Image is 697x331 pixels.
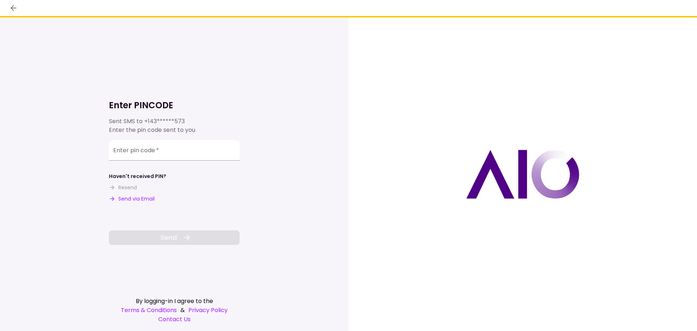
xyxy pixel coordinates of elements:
img: AIO logo [466,150,579,199]
h1: Enter PINCODE [109,100,240,111]
button: Send [109,230,240,245]
div: Sent SMS to Enter the pin code sent to you [109,117,240,134]
button: back [7,2,20,14]
div: Haven't received PIN? [109,173,166,180]
a: Privacy Policy [188,306,228,315]
a: Contact Us [109,315,240,324]
a: Terms & Conditions [121,306,177,315]
div: By logging-in I agree to the [109,296,240,306]
div: & [109,306,240,315]
span: Send [160,233,177,242]
button: Resend [109,184,137,191]
button: Send via Email [109,195,155,203]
